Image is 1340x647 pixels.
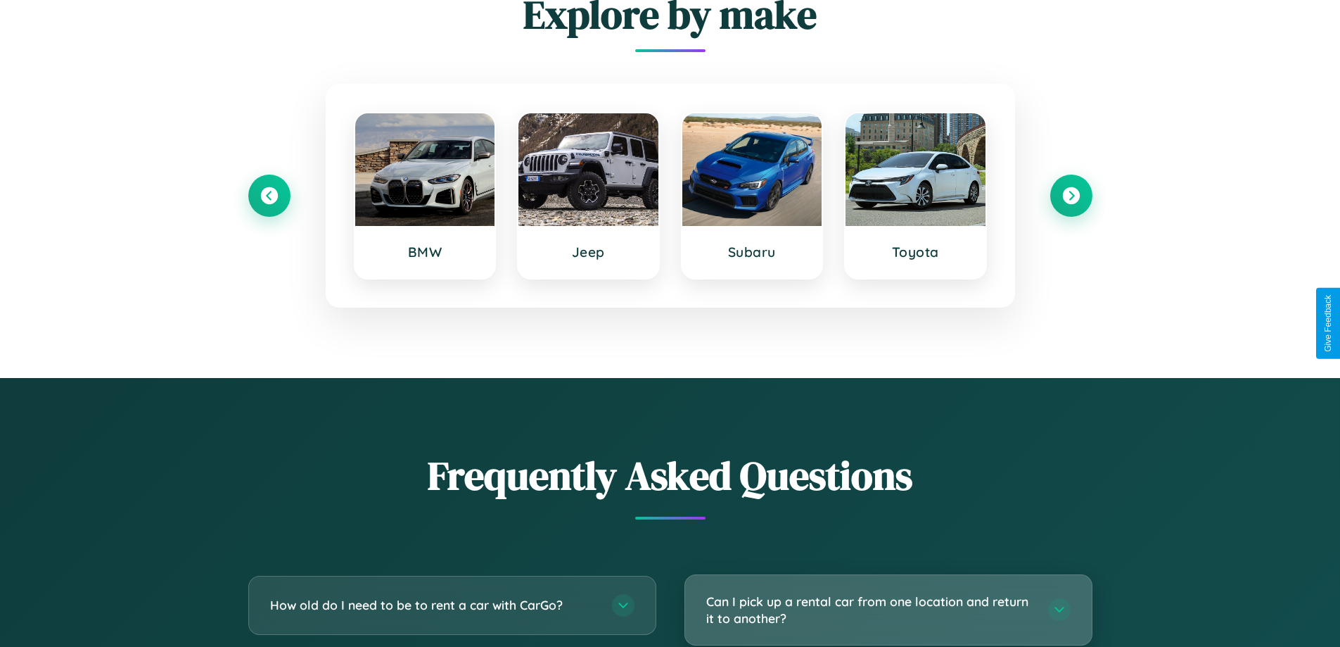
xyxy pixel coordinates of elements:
[696,244,808,260] h3: Subaru
[860,244,971,260] h3: Toyota
[532,244,644,260] h3: Jeep
[248,448,1092,503] h2: Frequently Asked Questions
[369,244,481,260] h3: BMW
[270,596,598,614] h3: How old do I need to be to rent a car with CarGo?
[1323,295,1333,352] div: Give Feedback
[706,593,1034,627] h3: Can I pick up a rental car from one location and return it to another?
